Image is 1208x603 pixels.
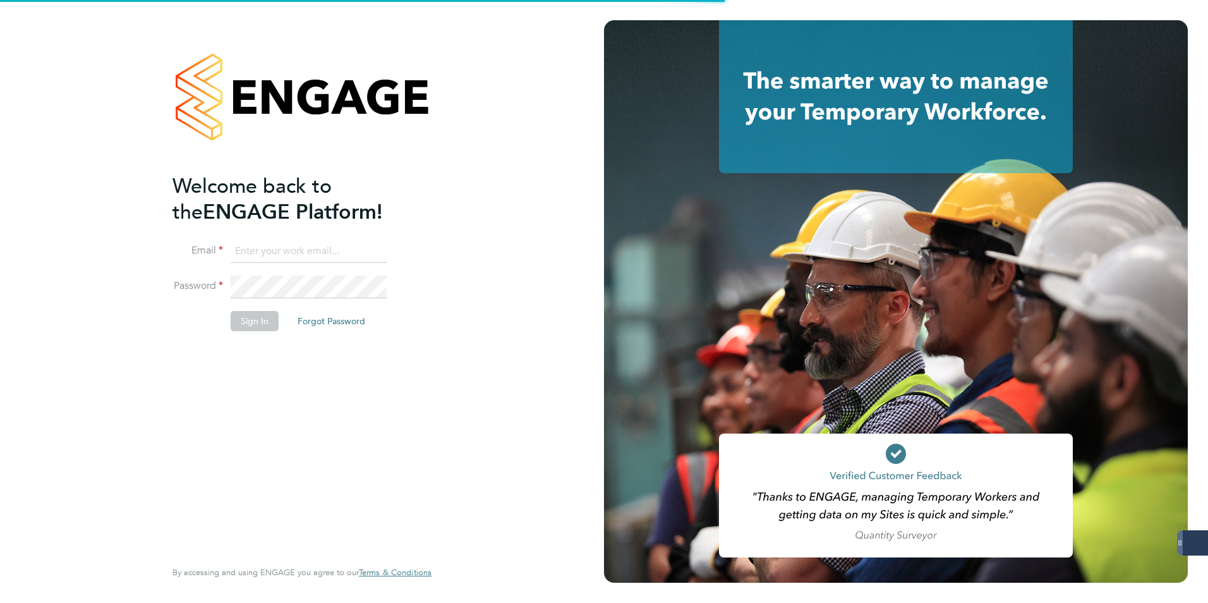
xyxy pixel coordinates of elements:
input: Enter your work email... [231,240,387,263]
a: Terms & Conditions [359,568,432,578]
label: Email [172,244,223,257]
h2: ENGAGE Platform! [172,173,419,225]
label: Password [172,279,223,293]
span: By accessing and using ENGAGE you agree to our [172,567,432,578]
button: Forgot Password [287,311,375,331]
span: Welcome back to the [172,174,332,224]
button: Sign In [231,311,279,331]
